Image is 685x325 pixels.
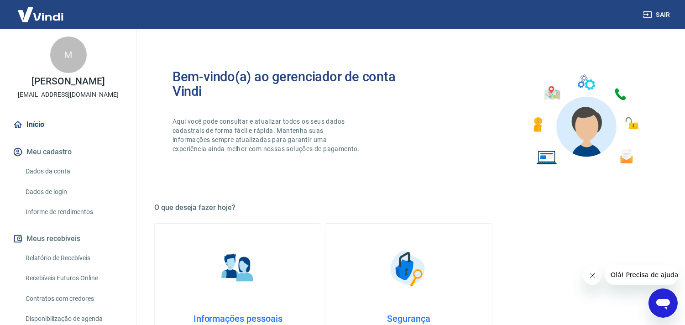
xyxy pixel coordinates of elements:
button: Meus recebíveis [11,229,125,249]
a: Início [11,115,125,135]
img: Vindi [11,0,70,28]
img: Informações pessoais [215,246,261,291]
h4: Informações pessoais [169,313,306,324]
a: Dados da conta [22,162,125,181]
h2: Bem-vindo(a) ao gerenciador de conta Vindi [173,69,409,99]
button: Meu cadastro [11,142,125,162]
iframe: Fechar mensagem [583,267,601,285]
h4: Segurança [340,313,477,324]
img: Segurança [386,246,431,291]
a: Informe de rendimentos [22,203,125,221]
iframe: Mensagem da empresa [605,265,678,285]
h5: O que deseja fazer hoje? [154,203,663,212]
p: [PERSON_NAME] [31,77,105,86]
div: M [50,37,87,73]
a: Recebíveis Futuros Online [22,269,125,288]
iframe: Botão para abrir a janela de mensagens [648,288,678,318]
a: Contratos com credores [22,289,125,308]
p: Aqui você pode consultar e atualizar todos os seus dados cadastrais de forma fácil e rápida. Mant... [173,117,361,153]
a: Dados de login [22,183,125,201]
a: Relatório de Recebíveis [22,249,125,267]
span: Olá! Precisa de ajuda? [5,6,77,14]
img: Imagem de um avatar masculino com diversos icones exemplificando as funcionalidades do gerenciado... [525,69,645,170]
button: Sair [641,6,674,23]
p: [EMAIL_ADDRESS][DOMAIN_NAME] [18,90,119,100]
